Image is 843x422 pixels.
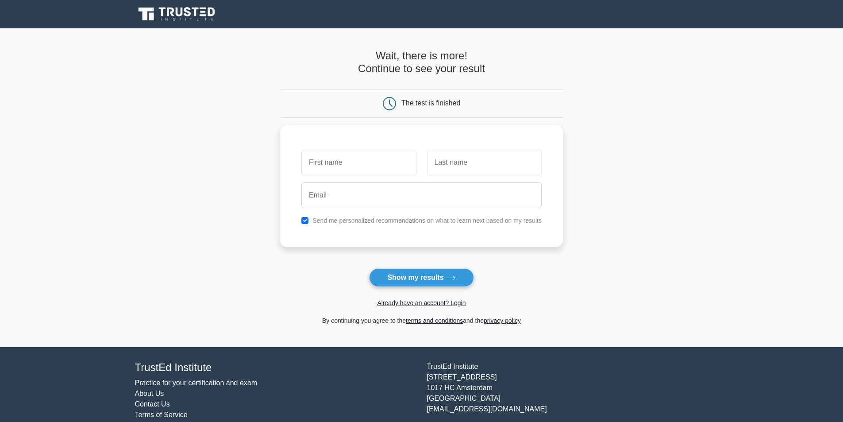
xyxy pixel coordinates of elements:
input: First name [301,150,416,175]
a: Already have an account? Login [377,299,466,306]
h4: TrustEd Institute [135,361,416,374]
label: Send me personalized recommendations on what to learn next based on my results [312,217,542,224]
a: terms and conditions [406,317,463,324]
button: Show my results [369,268,473,287]
a: Contact Us [135,400,170,408]
input: Last name [427,150,542,175]
div: By continuing you agree to the and the [275,315,568,326]
a: About Us [135,390,164,397]
a: privacy policy [484,317,521,324]
a: Terms of Service [135,411,188,418]
a: Practice for your certification and exam [135,379,258,387]
h4: Wait, there is more! Continue to see your result [280,50,563,75]
div: The test is finished [401,99,460,107]
input: Email [301,182,542,208]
